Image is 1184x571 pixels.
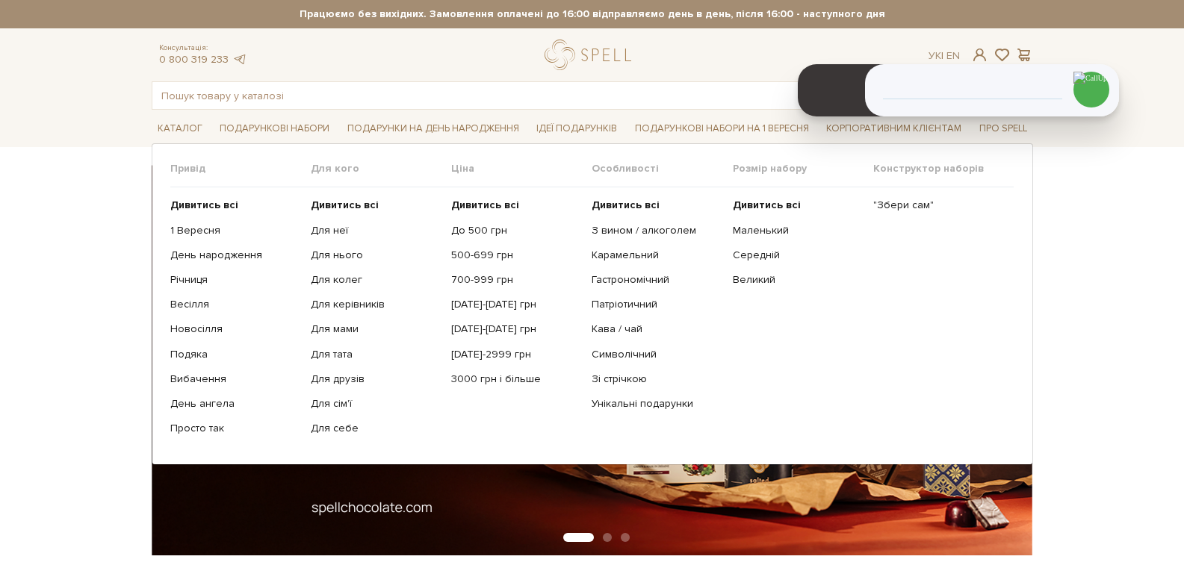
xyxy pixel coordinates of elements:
a: Весілля [170,298,300,311]
a: Для мами [311,322,440,336]
input: Пошук товару у каталозі [152,82,998,109]
b: Дивитись всі [733,199,801,211]
a: telegram [232,53,247,66]
a: Для друзів [311,372,440,386]
a: До 500 грн [451,224,580,237]
a: Ідеї подарунків [530,117,623,140]
a: Просто так [170,422,300,435]
a: Для керівників [311,298,440,311]
a: Для неї [311,224,440,237]
a: Патріотичний [592,298,721,311]
span: Для кого [311,162,451,175]
a: Новосілля [170,322,300,336]
span: Ціна [451,162,592,175]
a: Символічний [592,348,721,361]
a: Дивитись всі [311,199,440,212]
a: З вином / алкоголем [592,224,721,237]
a: Маленький [733,224,862,237]
a: Середній [733,249,862,262]
div: Ук [929,49,960,63]
a: Карамельний [592,249,721,262]
a: Дивитись всі [451,199,580,212]
a: [DATE]-[DATE] грн [451,322,580,336]
b: Дивитись всі [170,199,238,211]
a: Для колег [311,273,440,287]
span: Привід [170,162,311,175]
a: Великий [733,273,862,287]
b: Дивитись всі [311,199,379,211]
strong: Працюємо без вихідних. Замовлення оплачені до 16:00 відправляємо день в день, після 16:00 - насту... [152,7,1033,21]
a: [DATE]-2999 грн [451,348,580,361]
a: 3000 грн і більше [451,372,580,386]
a: Гастрономічний [592,273,721,287]
a: Дивитись всі [733,199,862,212]
a: Подяка [170,348,300,361]
a: Подарунки на День народження [341,117,525,140]
span: Розмір набору [733,162,873,175]
div: Каталог [152,143,1033,465]
a: 0 800 319 233 [159,53,229,66]
b: Дивитись всі [451,199,519,211]
a: Дивитись всі [170,199,300,212]
span: | [941,49,943,62]
button: Carousel Page 1 (Current Slide) [563,533,594,542]
a: Для нього [311,249,440,262]
a: [DATE]-[DATE] грн [451,298,580,311]
a: 500-699 грн [451,249,580,262]
b: Дивитись всі [592,199,660,211]
a: Корпоративним клієнтам [820,116,967,141]
a: День народження [170,249,300,262]
a: "Збери сам" [873,199,1002,212]
a: Дивитись всі [592,199,721,212]
a: Подарункові набори на 1 Вересня [629,116,815,141]
a: Про Spell [973,117,1033,140]
a: Для сім'ї [311,397,440,411]
a: 700-999 грн [451,273,580,287]
button: Carousel Page 2 [603,533,612,542]
a: Подарункові набори [214,117,335,140]
a: Зі стрічкою [592,372,721,386]
a: Каталог [152,117,208,140]
a: Для тата [311,348,440,361]
a: Унікальні подарунки [592,397,721,411]
div: Carousel Pagination [152,531,1033,545]
span: Консультація: [159,43,247,53]
span: Особливості [592,162,732,175]
a: Річниця [170,273,300,287]
a: 1 Вересня [170,224,300,237]
span: Конструктор наборів [873,162,1014,175]
a: Вибачення [170,372,300,386]
a: Для себе [311,422,440,435]
button: Carousel Page 3 [621,533,630,542]
a: Кава / чай [592,322,721,336]
a: День ангела [170,397,300,411]
a: En [946,49,960,62]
